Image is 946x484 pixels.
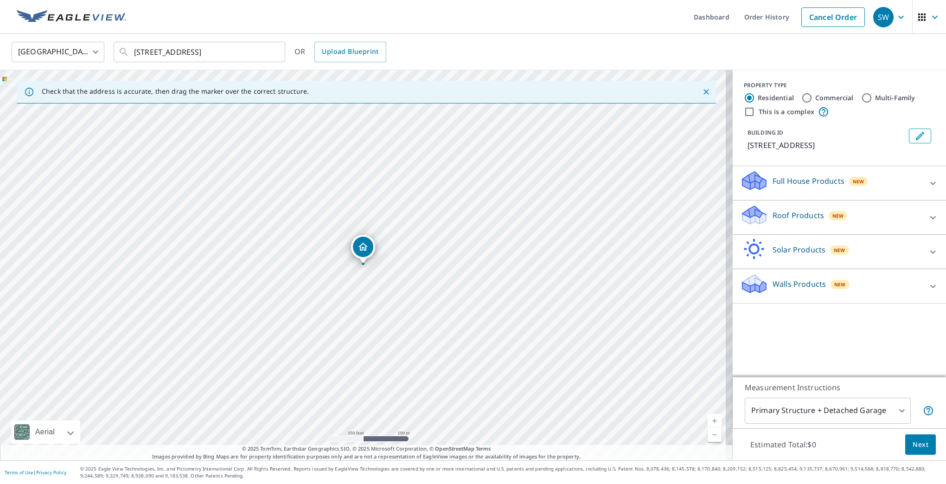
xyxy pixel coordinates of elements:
[834,281,846,288] span: New
[744,81,935,90] div: PROPERTY TYPE
[853,178,864,185] span: New
[242,445,491,453] span: © 2025 TomTom, Earthstar Geographics SIO, © 2025 Microsoft Corporation, ©
[923,405,934,416] span: Your report will include the primary structure and a detached garage if one exists.
[875,93,915,103] label: Multi-Family
[873,7,894,27] div: SW
[745,398,911,424] div: Primary Structure + Detached Garage
[740,204,939,231] div: Roof ProductsNew
[745,382,934,393] p: Measurement Instructions
[36,469,66,476] a: Privacy Policy
[5,469,33,476] a: Terms of Use
[11,420,80,444] div: Aerial
[815,93,854,103] label: Commercial
[909,129,931,143] button: Edit building 1
[801,7,865,27] a: Cancel Order
[832,212,844,219] span: New
[42,87,309,96] p: Check that the address is accurate, then drag the marker over the correct structure.
[740,273,939,299] div: Walls ProductsNew
[17,10,126,24] img: EV Logo
[32,420,58,444] div: Aerial
[351,235,375,264] div: Dropped pin, building 1, Residential property, 4208 Shan Dr E Mobile, AL 36693
[12,39,104,65] div: [GEOGRAPHIC_DATA]
[314,42,386,62] a: Upload Blueprint
[773,210,824,221] p: Roof Products
[700,86,712,98] button: Close
[743,434,824,455] p: Estimated Total: $0
[905,434,936,455] button: Next
[773,278,826,290] p: Walls Products
[294,42,386,62] div: OR
[740,170,939,196] div: Full House ProductsNew
[5,470,66,475] p: |
[134,39,266,65] input: Search by address or latitude-longitude
[708,414,722,428] a: Current Level 17, Zoom In
[435,445,474,452] a: OpenStreetMap
[748,140,905,151] p: [STREET_ADDRESS]
[758,93,794,103] label: Residential
[913,439,928,451] span: Next
[834,246,845,254] span: New
[80,465,941,479] p: © 2025 Eagle View Technologies, Inc. and Pictometry International Corp. All Rights Reserved. Repo...
[476,445,491,452] a: Terms
[748,129,783,136] p: BUILDING ID
[322,46,378,58] span: Upload Blueprint
[708,428,722,442] a: Current Level 17, Zoom Out
[740,239,939,265] div: Solar ProductsNew
[773,175,844,187] p: Full House Products
[759,107,814,116] label: This is a complex
[773,244,825,255] p: Solar Products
